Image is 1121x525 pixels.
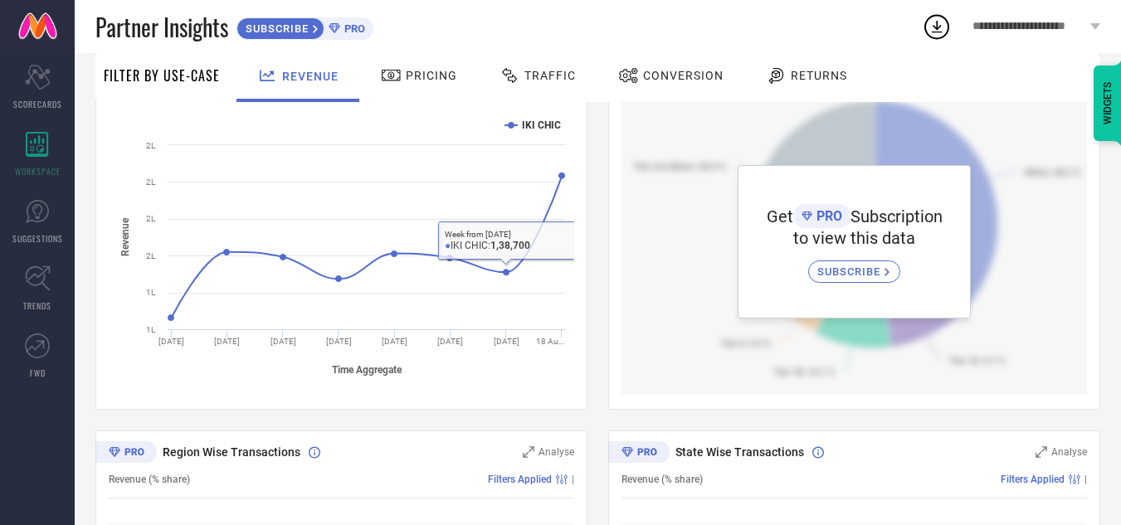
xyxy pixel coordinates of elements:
span: Get [767,207,793,226]
span: WORKSPACE [15,165,61,177]
span: Filters Applied [488,474,552,485]
span: Partner Insights [95,10,228,44]
span: | [572,474,574,485]
text: [DATE] [437,337,463,346]
text: [DATE] [158,337,184,346]
text: [DATE] [326,337,352,346]
span: State Wise Transactions [675,445,804,459]
span: SUBSCRIBE [817,265,885,278]
text: IKI CHIC [522,119,561,131]
text: [DATE] [382,337,407,346]
text: [DATE] [271,337,296,346]
span: Revenue [282,70,339,83]
span: Revenue (% share) [621,474,703,485]
span: Revenue (% share) [109,474,190,485]
span: Analyse [539,446,574,458]
span: Pricing [406,69,457,82]
span: Analyse [1051,446,1087,458]
text: 18 Au… [536,337,564,346]
text: 1L [146,288,156,297]
text: [DATE] [214,337,240,346]
span: Filters Applied [1001,474,1065,485]
text: 2L [146,214,156,223]
span: FWD [30,367,46,379]
svg: Zoom [1036,446,1047,458]
text: 1L [146,325,156,334]
span: Returns [791,69,847,82]
div: Premium [95,441,157,466]
svg: Zoom [523,446,534,458]
span: SCORECARDS [13,98,62,110]
tspan: Revenue [119,217,131,256]
text: 2L [146,141,156,150]
span: SUGGESTIONS [12,232,63,245]
span: TRENDS [23,299,51,312]
a: SUBSCRIBEPRO [236,13,373,40]
span: SUBSCRIBE [237,22,313,35]
span: Conversion [643,69,724,82]
span: PRO [340,22,365,35]
tspan: Time Aggregate [332,364,402,376]
span: Subscription [850,207,943,226]
span: Region Wise Transactions [163,445,300,459]
span: Filter By Use-Case [104,66,220,85]
div: Premium [608,441,670,466]
span: PRO [812,208,842,224]
span: | [1084,474,1087,485]
text: 2L [146,251,156,260]
text: [DATE] [494,337,519,346]
span: Traffic [524,69,576,82]
a: SUBSCRIBE [808,248,900,283]
div: Open download list [922,12,952,41]
text: 2L [146,177,156,187]
span: to view this data [793,228,915,248]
